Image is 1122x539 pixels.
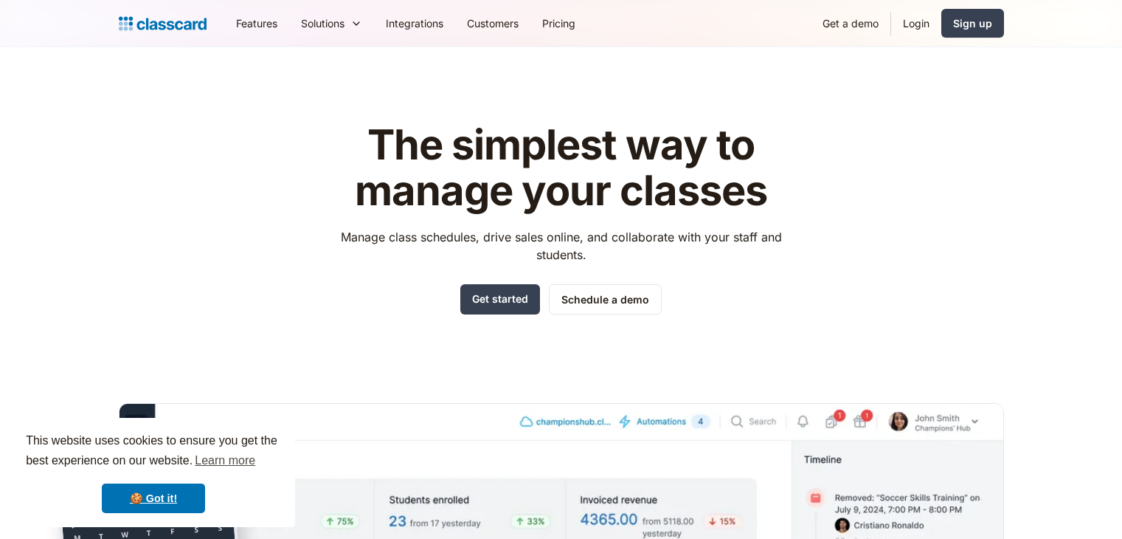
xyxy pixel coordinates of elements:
[460,284,540,315] a: Get started
[549,284,662,315] a: Schedule a demo
[119,13,207,34] a: home
[953,16,992,31] div: Sign up
[224,7,289,40] a: Features
[301,16,344,31] div: Solutions
[327,123,795,213] h1: The simplest way to manage your classes
[26,432,281,472] span: This website uses cookies to ensure you get the best experience on our website.
[891,7,941,40] a: Login
[374,7,455,40] a: Integrations
[102,484,205,513] a: dismiss cookie message
[193,450,257,472] a: learn more about cookies
[530,7,587,40] a: Pricing
[455,7,530,40] a: Customers
[12,418,295,527] div: cookieconsent
[289,7,374,40] div: Solutions
[327,228,795,264] p: Manage class schedules, drive sales online, and collaborate with your staff and students.
[811,7,890,40] a: Get a demo
[941,9,1004,38] a: Sign up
